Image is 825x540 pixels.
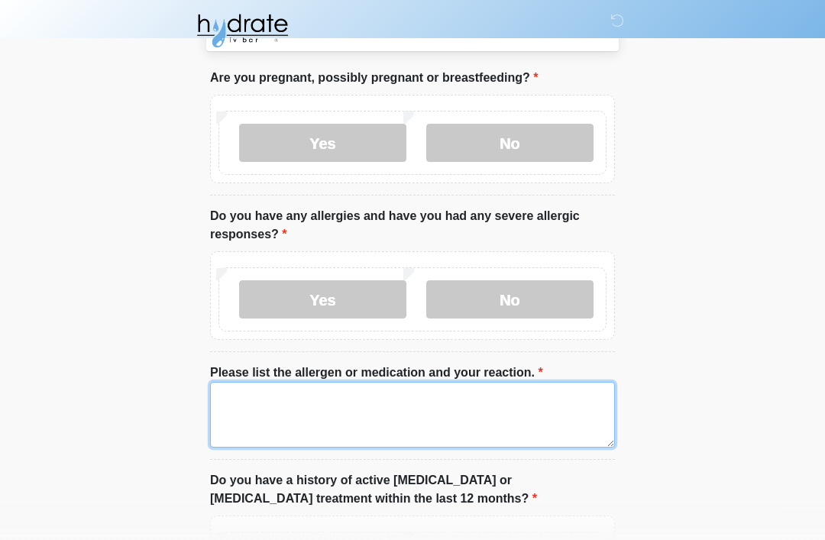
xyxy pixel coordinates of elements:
img: Hydrate IV Bar - Fort Collins Logo [195,11,290,50]
label: Do you have any allergies and have you had any severe allergic responses? [210,207,615,244]
label: Please list the allergen or medication and your reaction. [210,364,543,382]
label: Are you pregnant, possibly pregnant or breastfeeding? [210,69,538,87]
label: No [426,280,594,319]
label: No [426,124,594,162]
label: Do you have a history of active [MEDICAL_DATA] or [MEDICAL_DATA] treatment within the last 12 mon... [210,471,615,508]
label: Yes [239,124,406,162]
label: Yes [239,280,406,319]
